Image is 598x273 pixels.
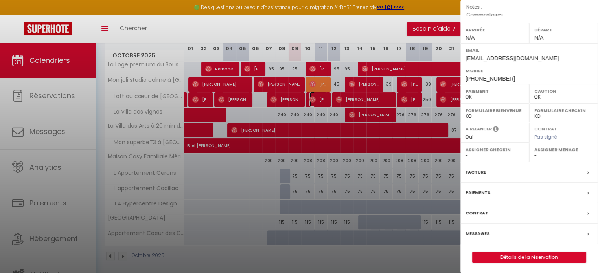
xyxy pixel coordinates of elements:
label: Arrivée [466,26,524,34]
span: [EMAIL_ADDRESS][DOMAIN_NAME] [466,55,559,61]
label: Caution [534,87,593,95]
p: Notes : [466,3,592,11]
span: - [482,4,485,10]
label: Paiements [466,189,490,197]
label: Formulaire Bienvenue [466,106,524,114]
p: Commentaires : [466,11,592,19]
label: Mobile [466,67,593,75]
label: Assigner Checkin [466,146,524,154]
span: N/A [534,35,543,41]
label: Formulaire Checkin [534,106,593,114]
span: - [505,11,508,18]
label: Contrat [534,126,557,131]
span: Pas signé [534,134,557,140]
label: Messages [466,229,489,238]
label: Assigner Menage [534,146,593,154]
a: Détails de la réservation [473,252,586,262]
span: N/A [466,35,475,41]
label: Email [466,46,593,54]
i: Sélectionner OUI si vous souhaiter envoyer les séquences de messages post-checkout [493,126,499,134]
label: Contrat [466,209,488,217]
button: Détails de la réservation [472,252,586,263]
label: A relancer [466,126,492,132]
label: Paiement [466,87,524,95]
span: [PHONE_NUMBER] [466,75,515,82]
label: Départ [534,26,593,34]
label: Facture [466,168,486,176]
